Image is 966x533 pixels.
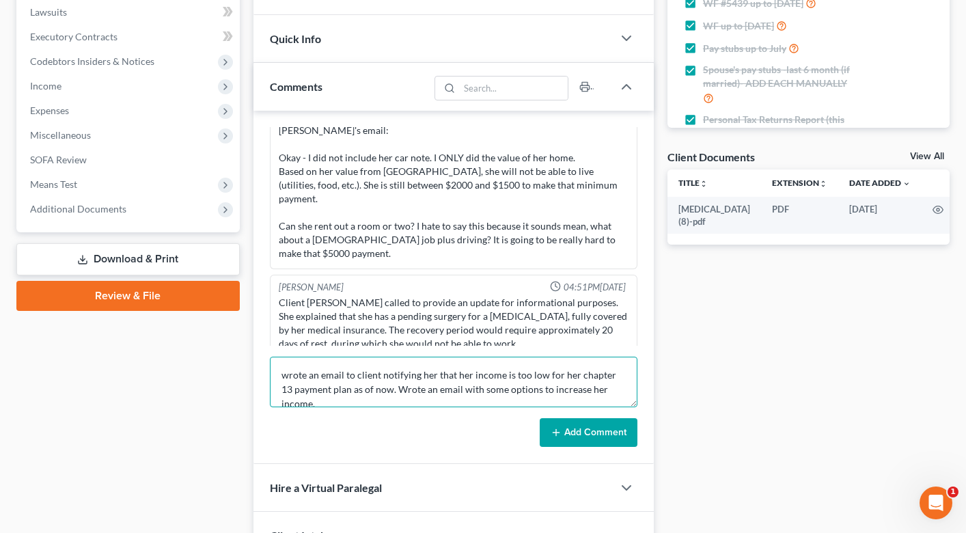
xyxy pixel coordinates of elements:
[30,129,91,141] span: Miscellaneous
[703,113,868,140] span: Personal Tax Returns Report (this year)
[279,281,344,294] div: [PERSON_NAME]
[270,80,322,93] span: Comments
[30,203,126,215] span: Additional Documents
[703,19,774,33] span: WF up to [DATE]
[678,178,708,188] a: Titleunfold_more
[16,281,240,311] a: Review & File
[30,154,87,165] span: SOFA Review
[838,197,922,234] td: [DATE]
[667,197,761,234] td: [MEDICAL_DATA] (8)-pdf
[30,6,67,18] span: Lawsuits
[30,31,118,42] span: Executory Contracts
[819,180,827,188] i: unfold_more
[703,42,786,55] span: Pay stubs up to July
[540,418,637,447] button: Add Comment
[30,80,61,92] span: Income
[270,32,321,45] span: Quick Info
[849,178,911,188] a: Date Added expand_more
[279,124,629,260] div: [PERSON_NAME]'s email: Okay - I did not include her car note. I ONLY did the value of her home. B...
[16,243,240,275] a: Download & Print
[19,148,240,172] a: SOFA Review
[948,487,958,497] span: 1
[910,152,944,161] a: View All
[30,178,77,190] span: Means Test
[902,180,911,188] i: expand_more
[920,487,952,519] iframe: Intercom live chat
[700,180,708,188] i: unfold_more
[703,63,868,90] span: Spouse's pay stubs -last 6 month (if married)- ADD EACH MANUALLY
[30,105,69,116] span: Expenses
[30,55,154,67] span: Codebtors Insiders & Notices
[19,25,240,49] a: Executory Contracts
[279,296,629,487] div: Client [PERSON_NAME] called to provide an update for informational purposes. She explained that s...
[564,281,626,294] span: 04:51PM[DATE]
[772,178,827,188] a: Extensionunfold_more
[667,150,755,164] div: Client Documents
[459,77,568,100] input: Search...
[761,197,838,234] td: PDF
[270,481,382,494] span: Hire a Virtual Paralegal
